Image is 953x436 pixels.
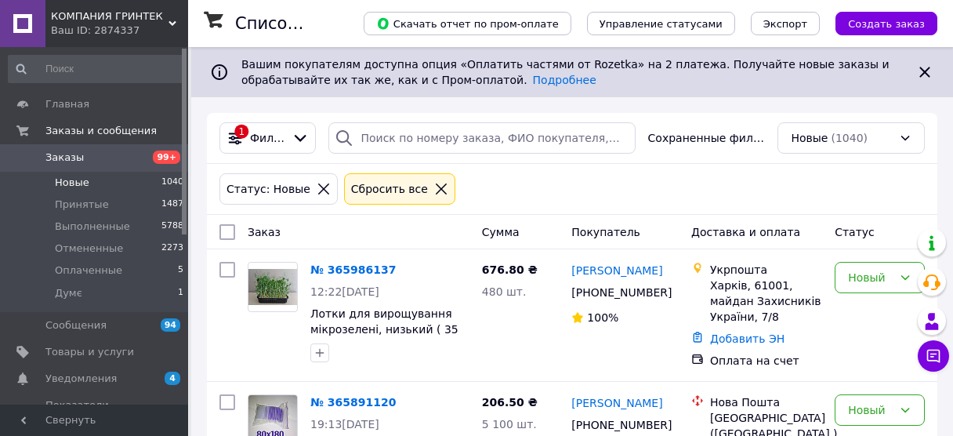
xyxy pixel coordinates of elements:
span: Экспорт [763,18,807,30]
span: Скачать отчет по пром-оплате [376,16,559,31]
span: 12:22[DATE] [310,285,379,298]
span: Покупатель [571,226,640,238]
a: Подробнее [533,74,596,86]
span: (1040) [831,132,868,144]
div: Новый [848,269,893,286]
span: 480 шт. [482,285,527,298]
span: Товары и услуги [45,345,134,359]
input: Поиск по номеру заказа, ФИО покупателя, номеру телефона, Email, номеру накладной [328,122,635,154]
span: Думє [55,286,82,300]
a: Лотки для вирощування мікрозелені, низький ( 35 мм) [310,307,458,351]
span: Сумма [482,226,520,238]
span: Доставка и оплата [691,226,800,238]
span: Выполненные [55,220,130,234]
a: Фото товару [248,262,298,312]
a: Создать заказ [820,16,937,29]
span: 4 [165,372,180,385]
div: Сбросить все [348,180,431,198]
div: Оплата на счет [710,353,822,369]
span: 5788 [161,220,183,234]
span: Управление статусами [600,18,723,30]
div: Статус: Новые [223,180,313,198]
span: 676.80 ₴ [482,263,538,276]
span: Сообщения [45,318,107,332]
span: 5 [178,263,183,278]
span: Заказ [248,226,281,238]
button: Создать заказ [835,12,937,35]
span: Статус [835,226,875,238]
div: Нова Пошта [710,394,822,410]
span: Отмененные [55,242,123,256]
img: Фото товару [248,269,297,306]
div: Укрпошта [710,262,822,278]
button: Скачать отчет по пром-оплате [364,12,571,35]
span: 1487 [161,198,183,212]
span: Вашим покупателям доступна опция «Оплатить частями от Rozetka» на 2 платежа. Получайте новые зака... [241,58,890,86]
div: Новый [848,401,893,419]
span: Уведомления [45,372,117,386]
span: Фильтры [250,130,285,146]
span: 100% [587,311,618,324]
span: 206.50 ₴ [482,396,538,409]
span: Главная [45,97,89,111]
div: [PHONE_NUMBER] [568,282,667,303]
button: Экспорт [751,12,820,35]
button: Управление статусами [587,12,735,35]
h1: Список заказов [235,14,370,33]
a: № 365891120 [310,396,396,409]
div: Харків, 61001, майдан Захисників України, 7/8 [710,278,822,325]
span: Показатели работы компании [45,398,145,427]
span: Оплаченные [55,263,122,278]
a: [PERSON_NAME] [571,263,662,278]
span: 1040 [161,176,183,190]
span: 5 100 шт. [482,418,537,431]
span: Создать заказ [848,18,925,30]
span: Новые [55,176,89,190]
span: 94 [161,318,180,332]
span: 2273 [161,242,183,256]
span: Сохраненные фильтры: [648,130,766,146]
span: КОМПАНИЯ ГРИНТЕК [51,9,168,24]
span: 1 [178,286,183,300]
a: [PERSON_NAME] [571,395,662,411]
button: Чат с покупателем [918,340,949,372]
span: Заказы [45,151,84,165]
a: Добавить ЭН [710,332,785,345]
div: Ваш ID: 2874337 [51,24,188,38]
span: Принятые [55,198,109,212]
span: 99+ [153,151,180,164]
span: 19:13[DATE] [310,418,379,431]
input: Поиск [8,55,185,83]
div: [PHONE_NUMBER] [568,414,667,436]
a: № 365986137 [310,263,396,276]
span: Новые [791,130,828,146]
span: Заказы и сообщения [45,124,157,138]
